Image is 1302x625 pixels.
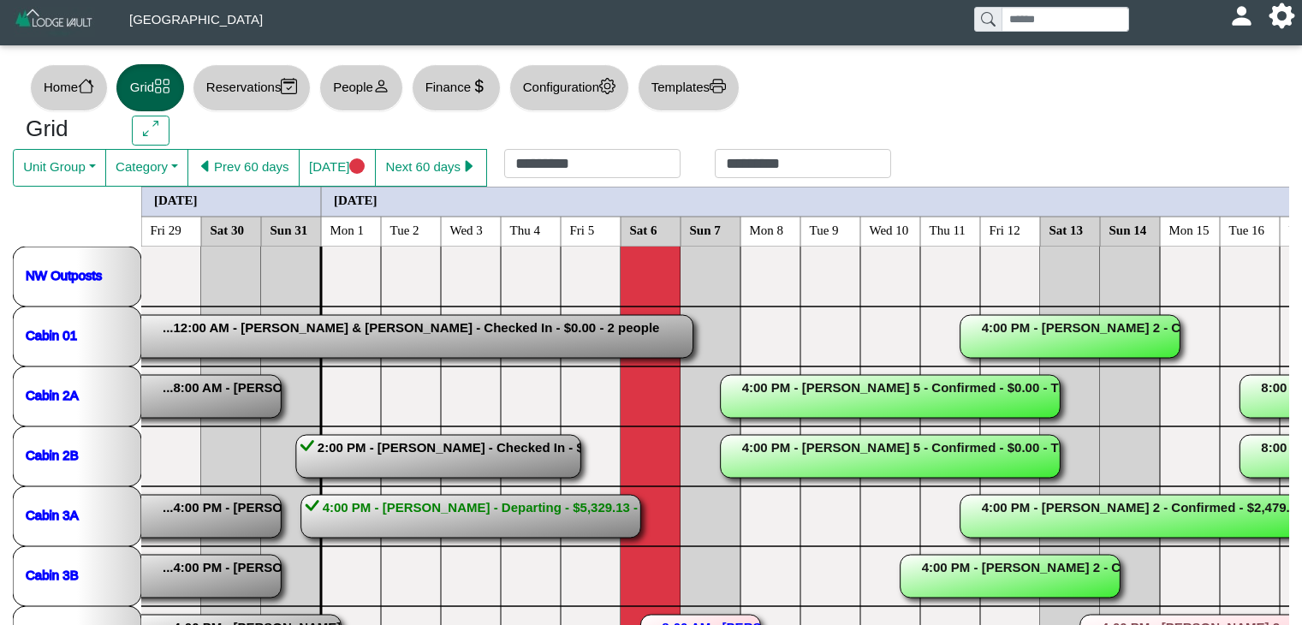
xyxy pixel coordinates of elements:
text: Sat 30 [211,223,245,236]
button: Homehouse [30,64,108,111]
button: Financecurrency dollar [412,64,501,111]
text: Sun 14 [1109,223,1147,236]
svg: caret left fill [198,158,214,175]
svg: printer [710,78,726,94]
text: Wed 10 [870,223,909,236]
button: Configurationgear [509,64,629,111]
img: Z [14,7,95,37]
svg: gear fill [1275,9,1288,22]
input: Check out [715,149,891,178]
text: Thu 11 [930,223,966,236]
a: NW Outposts [26,267,102,282]
input: Check in [504,149,681,178]
text: Tue 2 [390,223,419,236]
button: Reservationscalendar2 check [193,64,311,111]
svg: currency dollar [471,78,487,94]
svg: gear [599,78,615,94]
button: Category [105,149,188,187]
button: Peopleperson [319,64,402,111]
button: Unit Group [13,149,106,187]
text: Fri 5 [570,223,595,236]
svg: grid [154,78,170,94]
a: Cabin 2B [26,447,79,461]
svg: arrows angle expand [143,121,159,137]
button: arrows angle expand [132,116,169,146]
a: Cabin 3B [26,567,79,581]
text: [DATE] [334,193,378,206]
text: Mon 1 [330,223,365,236]
a: Cabin 2A [26,387,79,402]
svg: circle fill [349,158,366,175]
svg: caret right fill [461,158,477,175]
button: caret left fillPrev 60 days [187,149,300,187]
svg: search [981,12,995,26]
text: Wed 3 [450,223,483,236]
text: Fri 29 [151,223,181,236]
text: Sat 13 [1049,223,1084,236]
button: Gridgrid [116,64,184,111]
text: Fri 12 [990,223,1020,236]
text: Mon 8 [750,223,784,236]
button: [DATE]circle fill [299,149,376,187]
text: Sun 7 [690,223,722,236]
a: Cabin 01 [26,327,77,342]
h3: Grid [26,116,106,143]
svg: person [373,78,389,94]
text: Sat 6 [630,223,658,236]
text: Tue 9 [810,223,839,236]
button: Next 60 dayscaret right fill [375,149,487,187]
svg: house [78,78,94,94]
text: Tue 16 [1229,223,1265,236]
a: Cabin 3A [26,507,79,521]
text: Mon 15 [1169,223,1210,236]
text: [DATE] [154,193,198,206]
text: Thu 4 [510,223,541,236]
svg: calendar2 check [281,78,297,94]
button: Templatesprinter [638,64,740,111]
svg: person fill [1235,9,1248,22]
text: Sun 31 [271,223,308,236]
